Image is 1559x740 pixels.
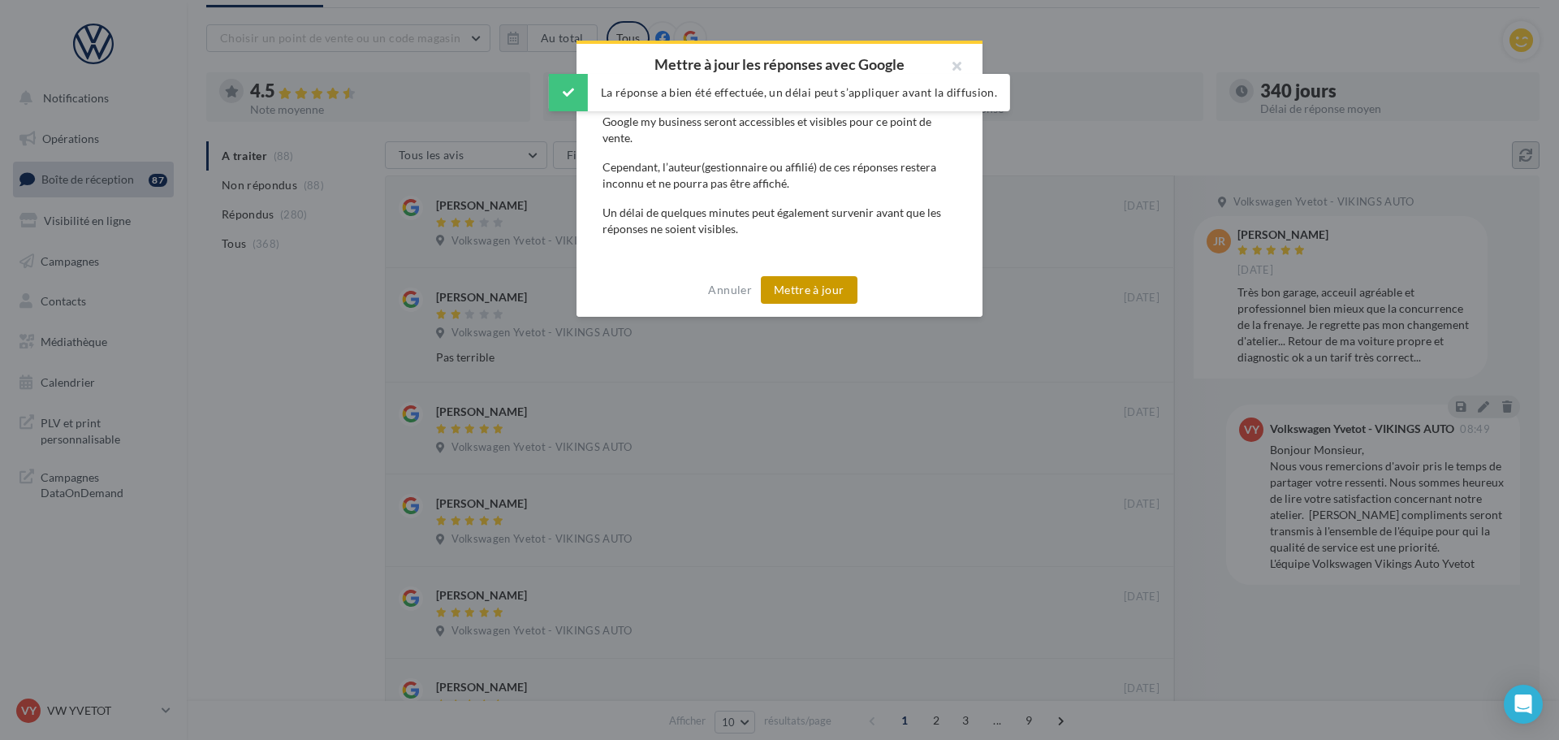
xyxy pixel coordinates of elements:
button: Mettre à jour [761,276,857,304]
div: Cependant, l’auteur(gestionnaire ou affilié) de ces réponses restera inconnu et ne pourra pas êtr... [602,159,957,192]
div: La réponse a bien été effectuée, un délai peut s’appliquer avant la diffusion. [549,74,1010,111]
h2: Mettre à jour les réponses avec Google [602,57,957,71]
div: Open Intercom Messenger [1504,685,1543,724]
span: L’ensemble des réponses qui ont été réalisées directement depuis Google my business seront access... [602,98,931,145]
div: Un délai de quelques minutes peut également survenir avant que les réponses ne soient visibles. [602,205,957,237]
button: Annuler [702,280,758,300]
